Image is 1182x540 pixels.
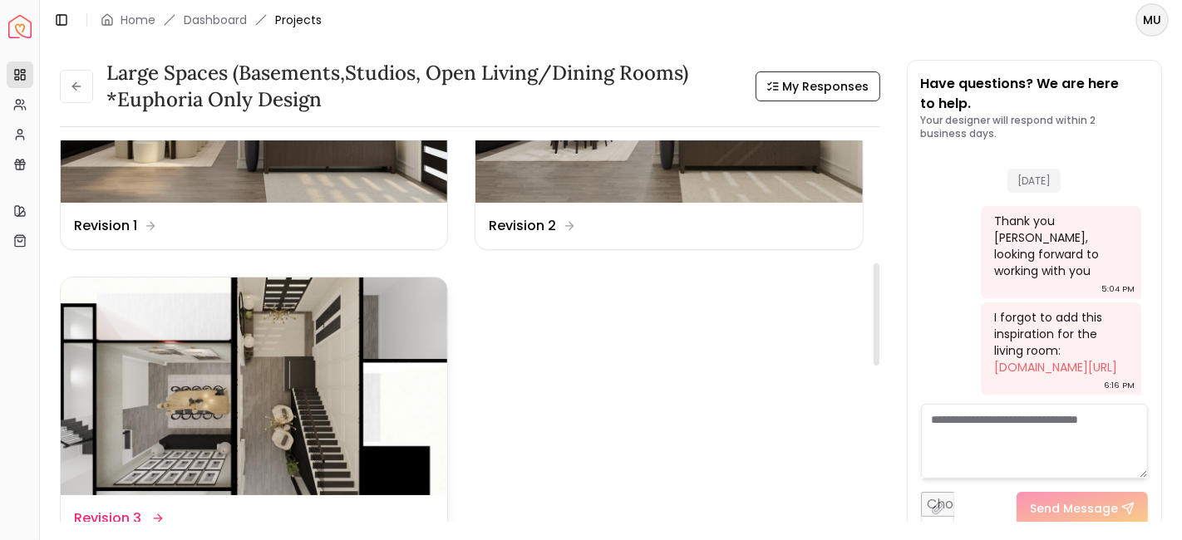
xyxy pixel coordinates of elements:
[994,309,1125,376] div: I forgot to add this inspiration for the living room:
[121,12,155,28] a: Home
[1007,169,1061,193] span: [DATE]
[921,74,1149,114] p: Have questions? We are here to help.
[61,277,447,495] img: Revision 3
[184,12,247,28] a: Dashboard
[106,60,742,113] h3: Large Spaces (Basements,Studios, Open living/dining rooms) *Euphoria Only Design
[921,114,1149,140] p: Your designer will respond within 2 business days.
[1137,5,1167,35] span: MU
[74,508,141,528] dd: Revision 3
[1135,3,1169,37] button: MU
[1101,281,1135,297] div: 5:04 PM
[8,15,32,38] img: Spacejoy Logo
[783,78,869,95] span: My Responses
[994,359,1117,376] a: [DOMAIN_NAME][URL]
[101,12,322,28] nav: breadcrumb
[756,71,880,101] button: My Responses
[8,15,32,38] a: Spacejoy
[275,12,322,28] span: Projects
[489,216,556,236] dd: Revision 2
[1104,377,1135,394] div: 6:16 PM
[994,213,1125,279] div: Thank you [PERSON_NAME], looking forward to working with you
[74,216,137,236] dd: Revision 1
